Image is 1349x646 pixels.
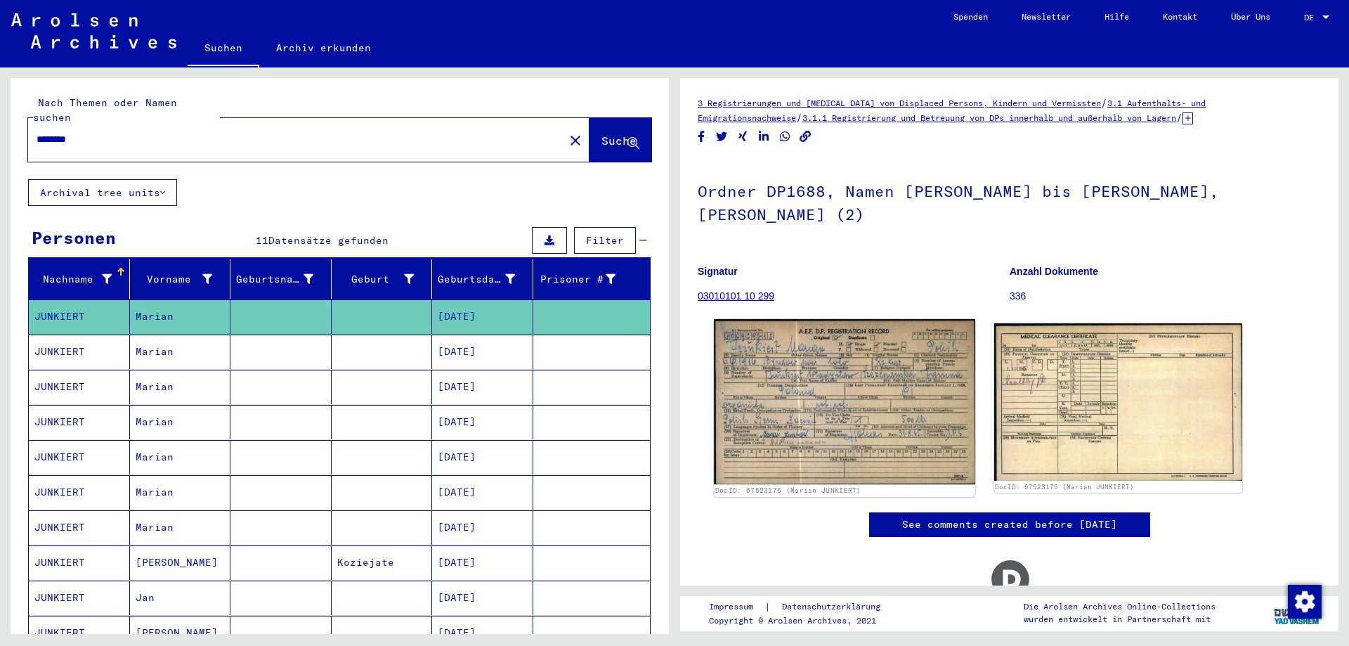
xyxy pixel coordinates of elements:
[698,98,1101,108] a: 3 Registrierungen und [MEDICAL_DATA] von Displaced Persons, Kindern und Vermissten
[698,266,738,277] b: Signatur
[432,370,533,404] mat-cell: [DATE]
[136,272,213,287] div: Vorname
[714,319,975,484] img: 001.jpg
[1024,600,1216,613] p: Die Arolsen Archives Online-Collections
[432,545,533,580] mat-cell: [DATE]
[589,118,651,162] button: Suche
[1176,111,1182,124] span: /
[130,405,231,439] mat-cell: Marian
[256,234,268,247] span: 11
[1010,266,1098,277] b: Anzahl Dokumente
[601,134,637,148] span: Suche
[29,405,130,439] mat-cell: JUNKIERT
[29,259,130,299] mat-header-cell: Nachname
[709,614,897,627] p: Copyright © Arolsen Archives, 2021
[757,128,771,146] button: Share on LinkedIn
[332,259,433,299] mat-header-cell: Geburt‏
[1304,13,1319,22] span: DE
[230,259,332,299] mat-header-cell: Geburtsname
[268,234,389,247] span: Datensätze gefunden
[539,272,616,287] div: Prisoner #
[432,405,533,439] mat-cell: [DATE]
[802,112,1176,123] a: 3.1.1 Registrierung und Betreuung von DPs innerhalb und außerhalb von Lagern
[698,290,774,302] a: 03010101 10 299
[136,268,230,290] div: Vorname
[432,475,533,510] mat-cell: [DATE]
[432,581,533,615] mat-cell: [DATE]
[438,272,515,287] div: Geburtsdatum
[130,581,231,615] mat-cell: Jan
[796,111,802,124] span: /
[29,370,130,404] mat-cell: JUNKIERT
[438,268,533,290] div: Geburtsdatum
[1024,613,1216,626] p: wurden entwickelt in Partnerschaft mit
[798,128,813,146] button: Copy link
[995,483,1134,491] a: DocID: 67523175 (Marian JUNKIERT)
[1271,595,1324,631] img: yv_logo.png
[188,31,259,67] a: Suchen
[567,132,584,149] mat-icon: close
[1101,96,1107,109] span: /
[130,335,231,369] mat-cell: Marian
[29,299,130,334] mat-cell: JUNKIERT
[1010,289,1321,304] p: 336
[29,335,130,369] mat-cell: JUNKIERT
[694,128,709,146] button: Share on Facebook
[130,545,231,580] mat-cell: [PERSON_NAME]
[34,272,112,287] div: Nachname
[698,159,1321,244] h1: Ordner DP1688, Namen [PERSON_NAME] bis [PERSON_NAME], [PERSON_NAME] (2)
[32,225,116,250] div: Personen
[432,259,533,299] mat-header-cell: Geburtsdatum
[29,581,130,615] mat-cell: JUNKIERT
[574,227,636,254] button: Filter
[432,510,533,545] mat-cell: [DATE]
[130,475,231,510] mat-cell: Marian
[33,96,177,124] mat-label: Nach Themen oder Namen suchen
[432,335,533,369] mat-cell: [DATE]
[709,600,764,614] a: Impressum
[533,259,651,299] mat-header-cell: Prisoner #
[130,299,231,334] mat-cell: Marian
[236,272,313,287] div: Geburtsname
[29,440,130,474] mat-cell: JUNKIERT
[1288,585,1322,619] img: Zustimmung ändern
[130,370,231,404] mat-cell: Marian
[337,272,415,287] div: Geburt‏
[586,234,624,247] span: Filter
[130,259,231,299] mat-header-cell: Vorname
[28,179,177,206] button: Archival tree units
[778,128,793,146] button: Share on WhatsApp
[259,31,388,65] a: Archiv erkunden
[236,268,331,290] div: Geburtsname
[994,323,1243,481] img: 002.jpg
[561,126,589,154] button: Clear
[332,545,433,580] mat-cell: Koziejate
[34,268,129,290] div: Nachname
[130,440,231,474] mat-cell: Marian
[29,510,130,545] mat-cell: JUNKIERT
[771,600,897,614] a: Datenschutzerklärung
[130,510,231,545] mat-cell: Marian
[29,475,130,510] mat-cell: JUNKIERT
[29,545,130,580] mat-cell: JUNKIERT
[432,299,533,334] mat-cell: [DATE]
[715,486,861,495] a: DocID: 67523175 (Marian JUNKIERT)
[709,600,897,614] div: |
[902,517,1117,532] a: See comments created before [DATE]
[11,13,176,49] img: Arolsen_neg.svg
[432,440,533,474] mat-cell: [DATE]
[539,268,634,290] div: Prisoner #
[715,128,729,146] button: Share on Twitter
[736,128,750,146] button: Share on Xing
[337,268,432,290] div: Geburt‏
